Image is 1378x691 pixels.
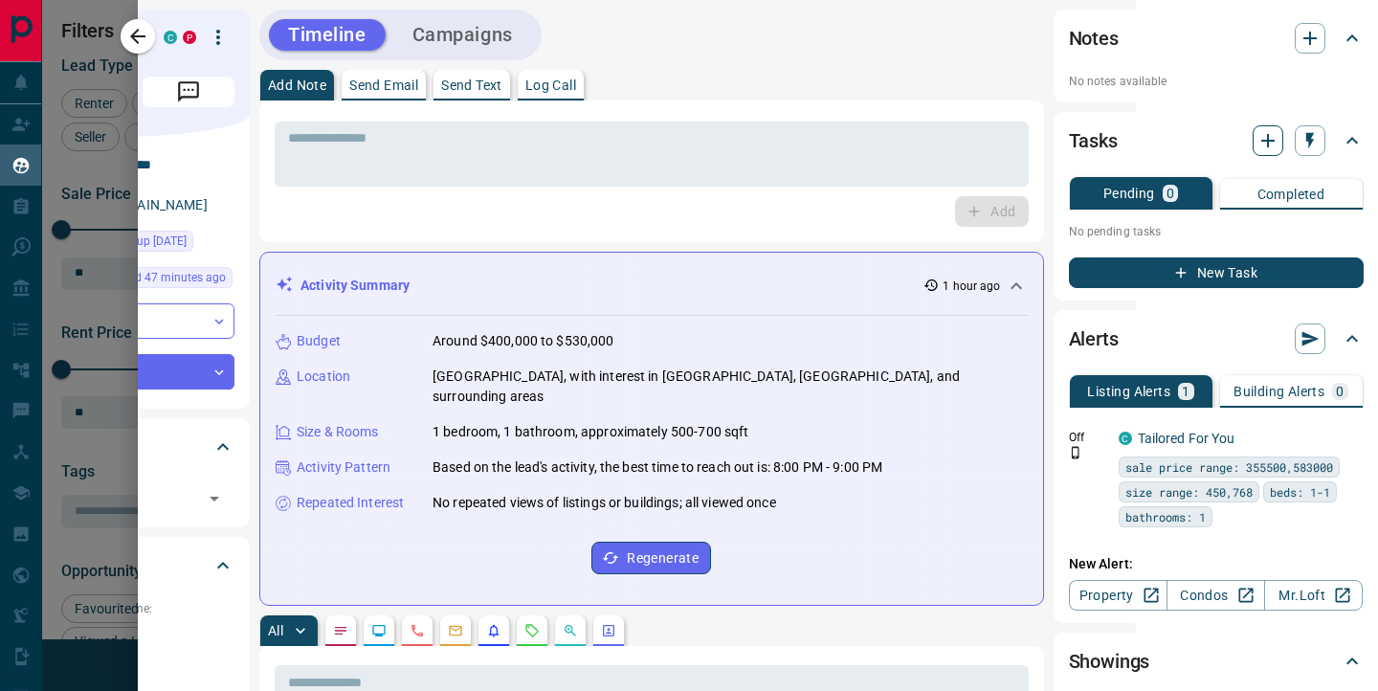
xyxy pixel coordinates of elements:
svg: Listing Alerts [486,623,501,638]
p: Completed [1257,188,1325,201]
div: Notes [1069,15,1364,61]
a: Tailored For You [1138,431,1235,446]
span: beds: 1-1 [1270,482,1330,502]
div: Showings [1069,638,1364,684]
div: condos.ca [164,31,177,44]
p: No pending tasks [1069,217,1364,246]
p: [GEOGRAPHIC_DATA], with interest in [GEOGRAPHIC_DATA], [GEOGRAPHIC_DATA], and surrounding areas [433,367,1028,407]
p: 1 [1182,385,1189,398]
p: Around $400,000 to $530,000 [433,331,614,351]
h2: Notes [1069,23,1119,54]
p: Timeframe: [92,600,234,617]
svg: Calls [410,623,425,638]
p: No repeated views of listings or buildings; all viewed once [433,493,776,513]
p: 0 [1336,385,1344,398]
p: 0 [1167,187,1174,200]
svg: Emails [448,623,463,638]
button: Timeline [269,19,386,51]
div: Alerts [1069,316,1364,362]
svg: Agent Actions [601,623,616,638]
p: No notes available [1069,73,1364,90]
p: Send Email [349,78,418,92]
span: Signed up [DATE] [99,232,187,251]
h2: Alerts [1069,323,1119,354]
span: bathrooms: 1 [1125,507,1206,526]
button: Regenerate [591,542,711,574]
p: Building Alerts [1234,385,1324,398]
p: Size & Rooms [297,422,379,442]
p: Add Note [268,78,326,92]
span: Claimed 47 minutes ago [99,268,226,287]
a: Property [1069,580,1167,611]
a: Mr.Loft [1264,580,1363,611]
p: All [268,624,283,637]
p: Listing Alerts [1087,385,1170,398]
p: 1 bedroom, 1 bathroom, approximately 500-700 sqft [433,422,748,442]
svg: Lead Browsing Activity [371,623,387,638]
button: New Task [1069,257,1364,288]
p: Repeated Interest [297,493,404,513]
a: Condos [1167,580,1265,611]
h2: Showings [1069,646,1150,677]
div: Tasks [1069,118,1364,164]
button: Open [201,485,228,512]
p: Off [1069,429,1107,446]
div: Tue Sep 16 2025 [92,267,234,294]
p: Activity Summary [300,276,410,296]
p: Budget [297,331,341,351]
svg: Opportunities [563,623,578,638]
p: 1 hour ago [943,278,1000,295]
p: Based on the lead's activity, the best time to reach out is: 8:00 PM - 9:00 PM [433,457,882,478]
p: Log Call [525,78,576,92]
svg: Push Notification Only [1069,446,1082,459]
span: size range: 450,768 [1125,482,1253,502]
h2: Tasks [1069,125,1118,156]
button: Campaigns [393,19,532,51]
svg: Requests [524,623,540,638]
div: Wed Sep 19 2018 [92,231,234,257]
div: Activity Summary1 hour ago [276,268,1028,303]
p: Budget: [92,658,234,675]
span: Message [143,77,234,107]
p: Activity Pattern [297,457,390,478]
div: property.ca [183,31,196,44]
textarea: To enrich screen reader interactions, please activate Accessibility in Grammarly extension settings [288,130,1015,179]
p: Location [297,367,350,387]
p: Send Text [441,78,502,92]
p: New Alert: [1069,554,1364,574]
p: Pending [1103,187,1155,200]
span: sale price range: 355500,583000 [1125,457,1333,477]
div: condos.ca [1119,432,1132,445]
svg: Notes [333,623,348,638]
